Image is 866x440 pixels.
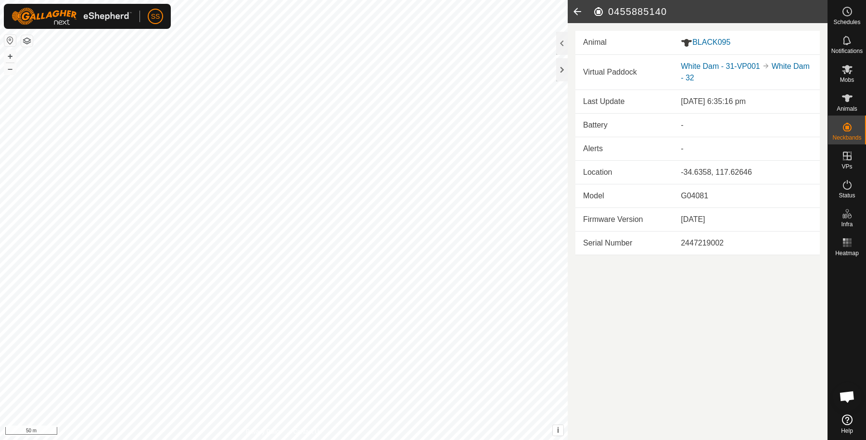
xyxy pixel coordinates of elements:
[151,12,160,22] span: SS
[841,221,853,227] span: Infra
[681,214,812,225] div: [DATE]
[835,250,859,256] span: Heatmap
[681,37,812,49] div: BLACK095
[593,6,828,17] h2: 0455885140
[575,90,673,114] td: Last Update
[840,77,854,83] span: Mobs
[837,106,857,112] span: Animals
[762,62,770,70] img: to
[681,62,810,82] a: White Dam - 32
[833,382,862,411] div: Open chat
[557,426,559,434] span: i
[681,119,812,131] div: -
[681,167,812,178] div: -34.6358, 117.62646
[839,193,855,198] span: Status
[293,427,322,436] a: Contact Us
[841,164,852,169] span: VPs
[575,160,673,184] td: Location
[841,428,853,434] span: Help
[553,425,563,436] button: i
[681,96,812,107] div: [DATE] 6:35:16 pm
[575,207,673,231] td: Firmware Version
[828,411,866,438] a: Help
[4,51,16,62] button: +
[4,35,16,46] button: Reset Map
[575,184,673,207] td: Model
[681,237,812,249] div: 2447219002
[832,135,861,141] span: Neckbands
[21,35,33,47] button: Map Layers
[681,62,760,70] a: White Dam - 31-VP001
[673,137,820,160] td: -
[246,427,282,436] a: Privacy Policy
[681,190,812,202] div: G04081
[575,55,673,90] td: Virtual Paddock
[575,113,673,137] td: Battery
[831,48,863,54] span: Notifications
[575,31,673,54] td: Animal
[833,19,860,25] span: Schedules
[575,137,673,160] td: Alerts
[12,8,132,25] img: Gallagher Logo
[4,63,16,75] button: –
[575,231,673,255] td: Serial Number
